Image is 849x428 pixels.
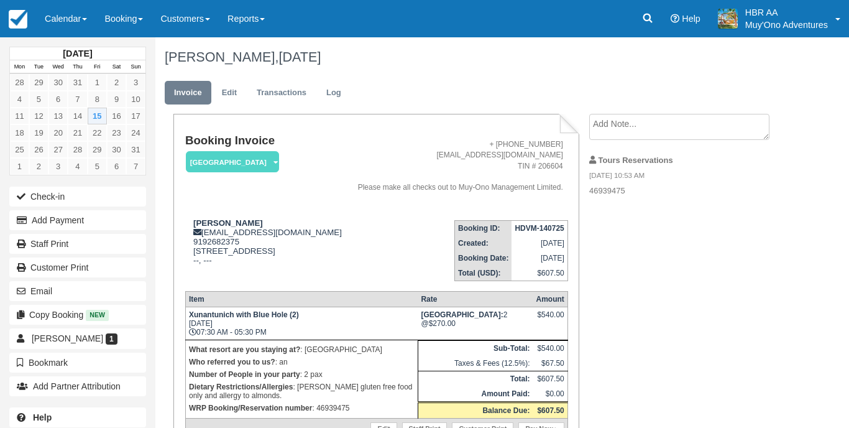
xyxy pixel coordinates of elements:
[126,108,145,124] a: 17
[418,291,533,307] th: Rate
[536,310,564,329] div: $540.00
[48,124,68,141] a: 20
[48,108,68,124] a: 13
[515,224,564,233] strong: HDVM-140725
[455,251,512,266] th: Booking Date:
[29,91,48,108] a: 5
[10,60,29,74] th: Mon
[88,74,107,91] a: 1
[671,14,679,23] i: Help
[107,124,126,141] a: 23
[418,307,533,340] td: 2 @
[599,156,673,165] strong: Tours Reservations
[429,319,456,328] span: $270.00
[189,345,300,354] strong: What resort are you staying at?
[9,258,146,277] a: Customer Print
[68,60,87,74] th: Thu
[537,406,564,415] strong: $607.50
[10,108,29,124] a: 11
[10,158,29,175] a: 1
[9,407,146,427] a: Help
[418,386,533,402] th: Amount Paid:
[189,370,300,379] strong: Number of People in your party
[126,60,145,74] th: Sun
[193,218,263,228] strong: [PERSON_NAME]
[589,185,783,197] p: 46939475
[126,141,145,158] a: 31
[533,356,567,371] td: $67.50
[48,74,68,91] a: 30
[165,50,783,65] h1: [PERSON_NAME],
[33,412,52,422] b: Help
[533,340,567,356] td: $540.00
[418,371,533,386] th: Total:
[185,151,275,174] a: [GEOGRAPHIC_DATA]
[29,141,48,158] a: 26
[9,376,146,396] button: Add Partner Attribution
[745,19,828,31] p: Muy'Ono Adventures
[9,10,27,29] img: checkfront-main-nav-mini-logo.png
[68,124,87,141] a: 21
[418,340,533,356] th: Sub-Total:
[189,356,415,368] p: : an
[29,108,48,124] a: 12
[88,108,107,124] a: 15
[9,210,146,230] button: Add Payment
[278,49,321,65] span: [DATE]
[455,266,512,281] th: Total (USD):
[9,353,146,373] button: Bookmark
[185,291,418,307] th: Item
[165,81,211,105] a: Invoice
[107,141,126,158] a: 30
[126,91,145,108] a: 10
[189,381,415,402] p: : [PERSON_NAME] gluten free food only and allergy to almonds.
[29,74,48,91] a: 29
[9,281,146,301] button: Email
[9,328,146,348] a: [PERSON_NAME] 1
[107,158,126,175] a: 6
[86,310,109,320] span: New
[533,386,567,402] td: $0.00
[48,60,68,74] th: Wed
[88,124,107,141] a: 22
[48,158,68,175] a: 3
[512,266,567,281] td: $607.50
[29,124,48,141] a: 19
[189,383,293,391] strong: Dietary Restrictions/Allergies
[32,333,103,343] span: [PERSON_NAME]
[68,91,87,108] a: 7
[88,60,107,74] th: Fri
[512,236,567,251] td: [DATE]
[185,307,418,340] td: [DATE] 07:30 AM - 05:30 PM
[126,74,145,91] a: 3
[533,291,567,307] th: Amount
[10,124,29,141] a: 18
[126,124,145,141] a: 24
[29,158,48,175] a: 2
[455,220,512,236] th: Booking ID:
[185,218,346,281] div: [EMAIL_ADDRESS][DOMAIN_NAME] 9192682375 [STREET_ADDRESS] --, ---
[107,108,126,124] a: 16
[10,141,29,158] a: 25
[418,356,533,371] td: Taxes & Fees (12.5%):
[351,139,562,193] address: + [PHONE_NUMBER] [EMAIL_ADDRESS][DOMAIN_NAME] TIN # 206604 Please make all checks out to Muy-Ono ...
[186,151,279,173] em: [GEOGRAPHIC_DATA]
[106,333,117,345] span: 1
[185,134,346,147] h1: Booking Invoice
[9,234,146,254] a: Staff Print
[10,91,29,108] a: 4
[189,404,312,412] strong: WRP Booking/Reservation number
[48,91,68,108] a: 6
[63,49,92,58] strong: [DATE]
[317,81,351,105] a: Log
[421,310,503,319] strong: Thatch Caye Resort
[189,368,415,381] p: : 2 pax
[126,158,145,175] a: 7
[10,74,29,91] a: 28
[68,74,87,91] a: 31
[9,305,146,325] button: Copy Booking New
[107,91,126,108] a: 9
[247,81,316,105] a: Transactions
[189,402,415,414] p: : 46939475
[589,170,783,184] em: [DATE] 10:53 AM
